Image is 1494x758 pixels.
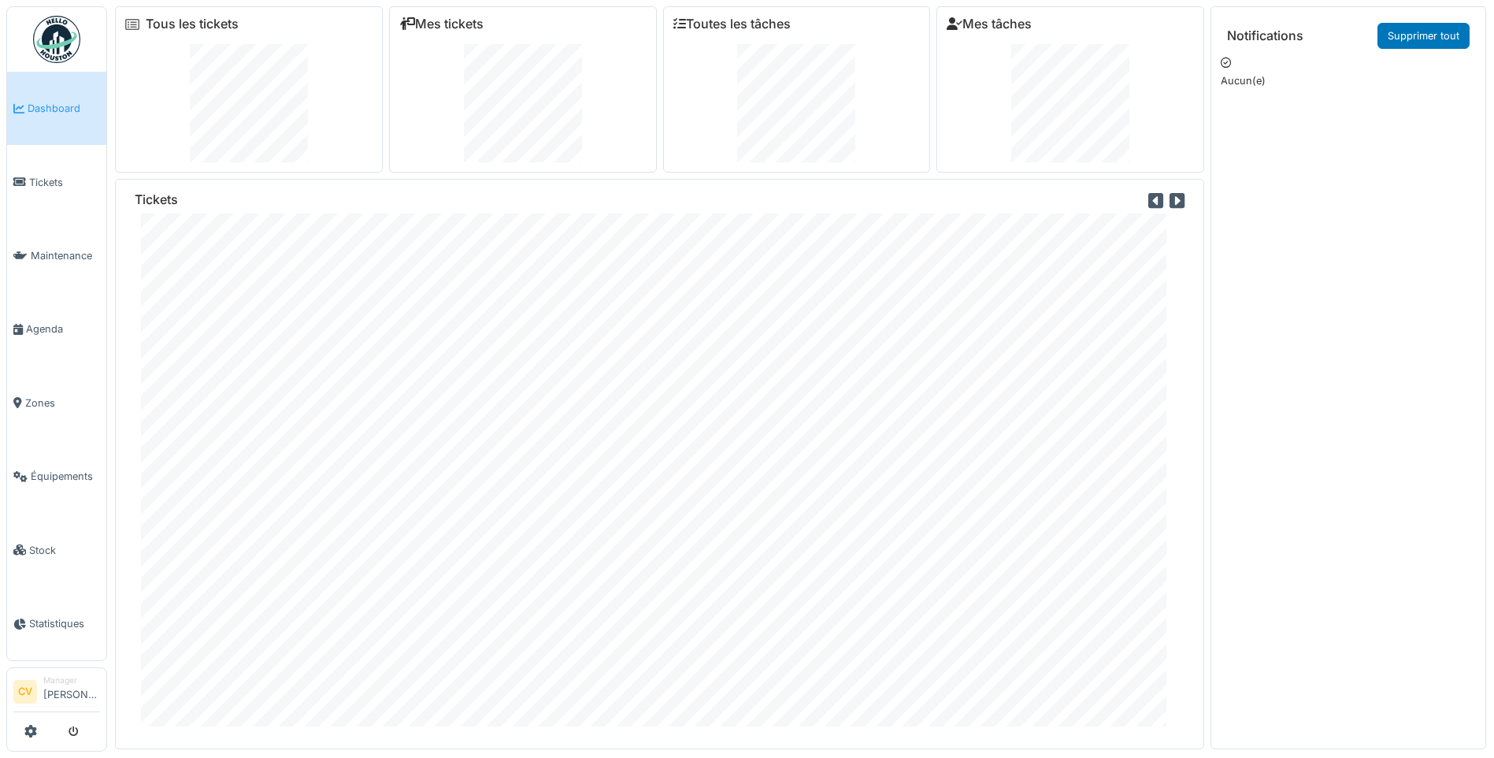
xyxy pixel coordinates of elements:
[7,440,106,513] a: Équipements
[29,616,100,631] span: Statistiques
[673,17,791,32] a: Toutes les tâches
[1377,23,1470,49] a: Supprimer tout
[1221,73,1476,88] p: Aucun(e)
[7,587,106,660] a: Statistiques
[13,680,37,704] li: CV
[7,219,106,292] a: Maintenance
[25,396,100,411] span: Zones
[7,292,106,366] a: Agenda
[33,16,80,63] img: Badge_color-CXgf-gQk.svg
[13,674,100,712] a: CV Manager[PERSON_NAME]
[7,513,106,586] a: Stock
[1227,28,1303,43] h6: Notifications
[31,469,100,484] span: Équipements
[399,17,484,32] a: Mes tickets
[947,17,1032,32] a: Mes tâches
[29,175,100,190] span: Tickets
[31,248,100,263] span: Maintenance
[146,17,239,32] a: Tous les tickets
[43,674,100,686] div: Manager
[135,192,178,207] h6: Tickets
[29,543,100,558] span: Stock
[26,321,100,336] span: Agenda
[7,145,106,218] a: Tickets
[7,366,106,440] a: Zones
[7,72,106,145] a: Dashboard
[28,101,100,116] span: Dashboard
[43,674,100,708] li: [PERSON_NAME]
